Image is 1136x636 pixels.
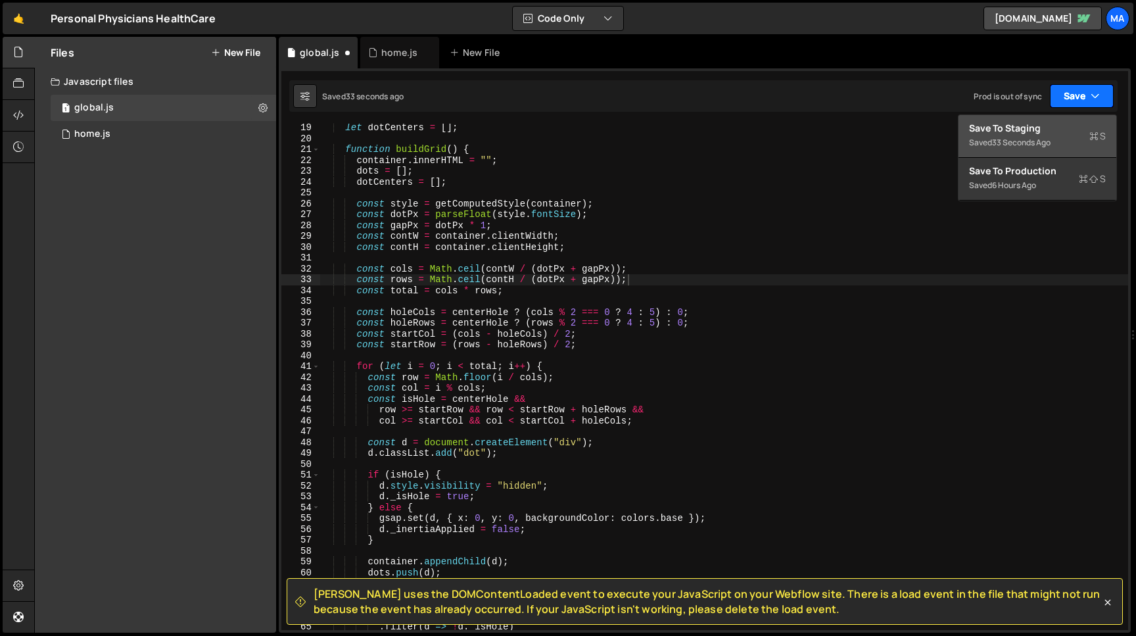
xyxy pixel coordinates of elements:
div: 59 [281,556,320,568]
button: Code Only [513,7,623,30]
div: Save to Staging [969,122,1106,135]
div: 21 [281,144,320,155]
div: 60 [281,568,320,579]
a: Ma [1106,7,1129,30]
div: 41 [281,361,320,372]
div: 42 [281,372,320,383]
div: 64 [281,611,320,622]
div: 22 [281,155,320,166]
button: New File [211,47,260,58]
span: S [1079,172,1106,185]
div: 38 [281,329,320,340]
div: 34 [281,285,320,297]
div: 40 [281,351,320,362]
button: Save to StagingS Saved33 seconds ago [958,115,1116,158]
button: Save to ProductionS Saved6 hours ago [958,158,1116,201]
div: global.js [74,102,114,114]
div: 48 [281,437,320,449]
div: 49 [281,448,320,459]
div: 61 [281,578,320,589]
div: 39 [281,339,320,351]
div: 17171/47431.js [51,121,276,147]
div: global.js [300,46,339,59]
div: 65 [281,622,320,633]
div: 28 [281,220,320,232]
div: Saved [322,91,404,102]
div: 46 [281,416,320,427]
div: 17171/47430.js [51,95,276,121]
span: [PERSON_NAME] uses the DOMContentLoaded event to execute your JavaScript on your Webflow site. Th... [314,587,1101,616]
div: 53 [281,491,320,502]
div: 45 [281,404,320,416]
div: 32 [281,264,320,275]
div: 52 [281,481,320,492]
div: 37 [281,318,320,329]
div: New File [450,46,505,59]
span: 1 [62,104,70,114]
div: 56 [281,524,320,535]
div: 63 [281,600,320,611]
div: 19 [281,122,320,134]
div: Save to Production [969,164,1106,178]
div: 50 [281,459,320,470]
h2: Files [51,45,74,60]
div: 57 [281,535,320,546]
div: Saved [969,178,1106,193]
div: 58 [281,546,320,557]
div: 55 [281,513,320,524]
a: 🤙 [3,3,35,34]
a: [DOMAIN_NAME] [983,7,1102,30]
div: 25 [281,187,320,199]
div: home.js [381,46,417,59]
div: 54 [281,502,320,514]
div: home.js [74,128,110,140]
div: 33 seconds ago [346,91,404,102]
div: 30 [281,242,320,253]
div: Saved [969,135,1106,151]
div: 26 [281,199,320,210]
div: 33 seconds ago [992,137,1051,148]
div: 35 [281,296,320,307]
div: 36 [281,307,320,318]
div: 62 [281,589,320,600]
div: 31 [281,253,320,264]
div: 29 [281,231,320,242]
div: 24 [281,177,320,188]
div: 20 [281,134,320,145]
div: 47 [281,426,320,437]
div: Personal Physicians HealthCare [51,11,216,26]
div: 51 [281,470,320,481]
div: 27 [281,209,320,220]
div: 33 [281,274,320,285]
div: Javascript files [35,68,276,95]
div: 6 hours ago [992,180,1036,191]
button: Save [1050,84,1114,108]
div: 44 [281,394,320,405]
div: Prod is out of sync [974,91,1042,102]
span: S [1089,130,1106,143]
div: 23 [281,166,320,177]
div: 43 [281,383,320,394]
